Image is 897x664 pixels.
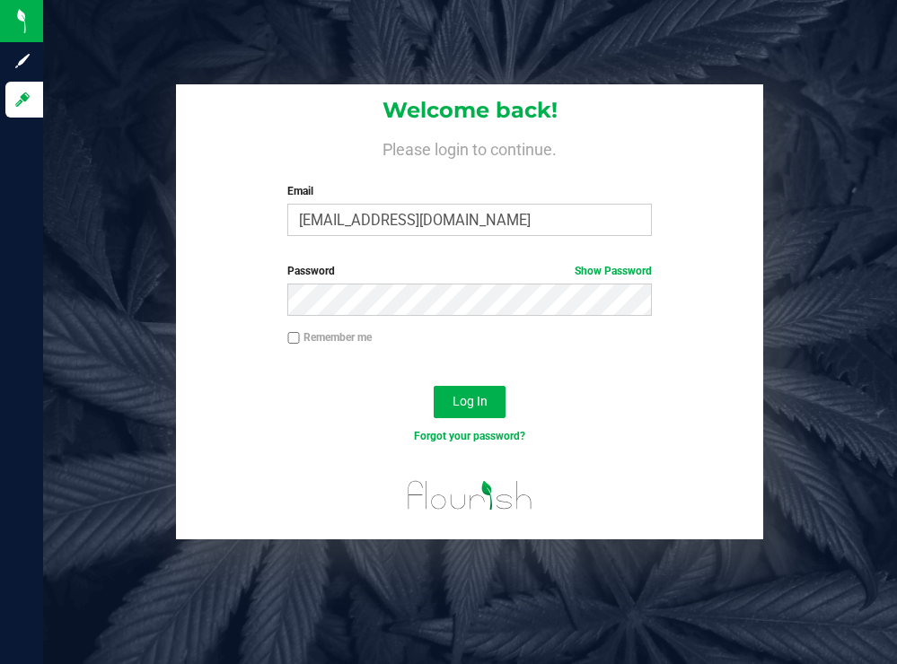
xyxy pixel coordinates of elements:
[397,463,543,528] img: flourish_logo.svg
[434,386,506,418] button: Log In
[414,430,525,442] a: Forgot your password?
[287,332,300,345] input: Remember me
[453,394,488,408] span: Log In
[13,52,31,70] inline-svg: Sign up
[176,99,763,122] h1: Welcome back!
[176,136,763,158] h4: Please login to continue.
[575,265,652,277] a: Show Password
[13,91,31,109] inline-svg: Log in
[287,329,372,345] label: Remember me
[287,183,652,199] label: Email
[287,265,335,277] span: Password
